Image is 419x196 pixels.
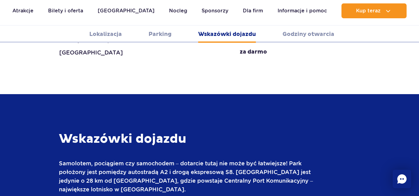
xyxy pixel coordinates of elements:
a: Bilety i oferta [48,3,83,18]
div: Chat [393,170,411,188]
a: Nocleg [169,3,187,18]
a: [GEOGRAPHIC_DATA] [98,3,154,18]
a: Parking [149,26,172,43]
a: Lokalizacja [89,26,122,43]
a: Wskazówki dojazdu [198,26,256,43]
div: [GEOGRAPHIC_DATA] [59,48,123,57]
h3: Wskazówki dojazdu [59,131,329,147]
div: za darmo [240,48,267,57]
button: Kup teraz [341,3,407,18]
a: Dla firm [243,3,263,18]
a: Informacje i pomoc [278,3,327,18]
a: Atrakcje [12,3,33,18]
p: Samolotem, pociągiem czy samochodem – dotarcie tutaj nie może być łatwiejsze! Park położony jest ... [59,159,329,194]
a: Sponsorzy [202,3,228,18]
span: Kup teraz [356,8,381,14]
a: Godziny otwarcia [283,26,334,43]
